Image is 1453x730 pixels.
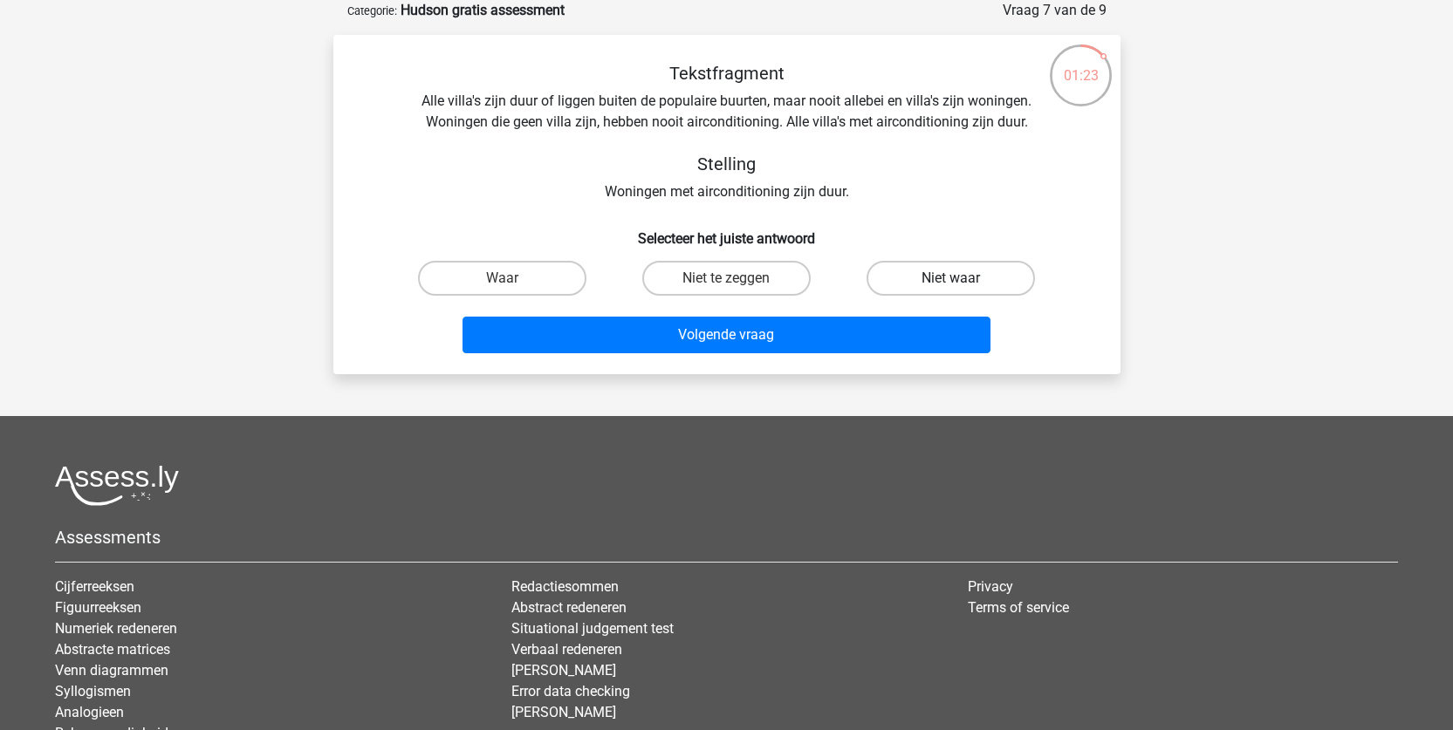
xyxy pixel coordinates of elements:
[968,599,1069,616] a: Terms of service
[55,662,168,679] a: Venn diagrammen
[511,578,619,595] a: Redactiesommen
[401,2,565,18] strong: Hudson gratis assessment
[968,578,1013,595] a: Privacy
[361,216,1093,247] h6: Selecteer het juiste antwoord
[55,527,1398,548] h5: Assessments
[867,261,1035,296] label: Niet waar
[463,317,990,353] button: Volgende vraag
[55,578,134,595] a: Cijferreeksen
[511,620,674,637] a: Situational judgement test
[361,63,1093,202] div: Alle villa's zijn duur of liggen buiten de populaire buurten, maar nooit allebei en villa's zijn ...
[417,63,1037,84] h5: Tekstfragment
[417,154,1037,174] h5: Stelling
[511,662,616,679] a: [PERSON_NAME]
[511,641,622,658] a: Verbaal redeneren
[347,4,397,17] small: Categorie:
[511,599,627,616] a: Abstract redeneren
[55,683,131,699] a: Syllogismen
[511,683,630,699] a: Error data checking
[55,599,141,616] a: Figuurreeksen
[55,465,179,506] img: Assessly logo
[642,261,811,296] label: Niet te zeggen
[418,261,586,296] label: Waar
[1048,43,1114,86] div: 01:23
[55,620,177,637] a: Numeriek redeneren
[511,704,616,720] a: [PERSON_NAME]
[55,704,124,720] a: Analogieen
[55,641,170,658] a: Abstracte matrices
